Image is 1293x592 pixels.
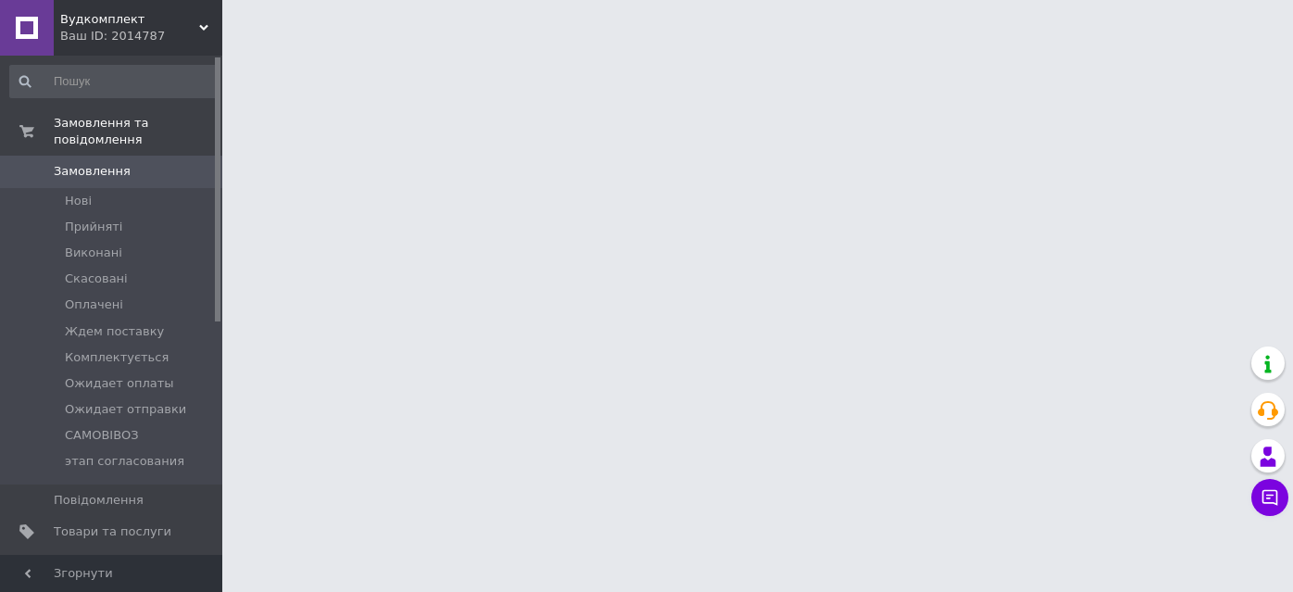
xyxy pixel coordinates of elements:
span: Замовлення та повідомлення [54,115,222,148]
span: Замовлення [54,163,131,180]
span: Нові [65,193,92,209]
span: этап согласования [65,453,184,470]
input: Пошук [9,65,219,98]
button: Чат з покупцем [1251,479,1288,516]
span: Прийняті [65,219,122,235]
span: САМОВІВОЗ [65,427,139,444]
span: Повідомлення [54,492,144,509]
div: Ваш ID: 2014787 [60,28,222,44]
span: Вудкомплект [60,11,199,28]
span: Ждем поставку [65,323,164,340]
span: Ожидает оплаты [65,375,174,392]
span: Оплачені [65,296,123,313]
span: Товари та послуги [54,523,171,540]
span: Ожидает отправки [65,401,186,418]
span: Виконані [65,245,122,261]
span: Скасовані [65,271,128,287]
span: Комплектується [65,349,169,366]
